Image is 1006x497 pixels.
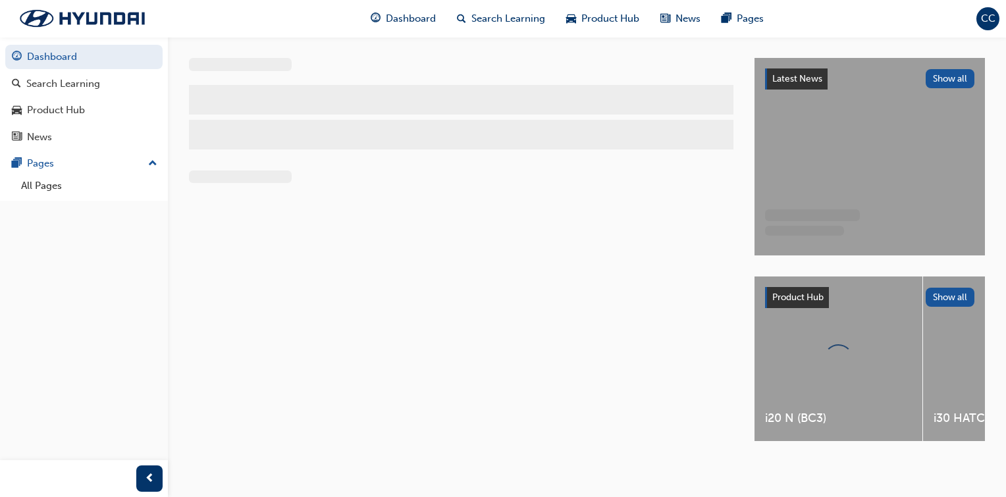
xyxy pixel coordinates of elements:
button: Pages [5,151,163,176]
span: Latest News [772,73,822,84]
span: prev-icon [145,471,155,487]
span: search-icon [12,78,21,90]
span: CC [981,11,995,26]
span: news-icon [660,11,670,27]
button: CC [976,7,999,30]
button: Show all [926,288,975,307]
span: Search Learning [471,11,545,26]
div: News [27,130,52,145]
a: search-iconSearch Learning [446,5,556,32]
a: pages-iconPages [711,5,774,32]
a: car-iconProduct Hub [556,5,650,32]
span: guage-icon [371,11,381,27]
button: DashboardSearch LearningProduct HubNews [5,42,163,151]
a: guage-iconDashboard [360,5,446,32]
iframe: Intercom live chat [961,452,993,484]
span: i20 N (BC3) [765,411,912,426]
span: Pages [737,11,764,26]
a: News [5,125,163,149]
span: Dashboard [386,11,436,26]
button: Show all [926,69,975,88]
a: i20 N (BC3) [754,276,922,441]
img: Trak [7,5,158,32]
span: up-icon [148,155,157,172]
a: Latest NewsShow all [765,68,974,90]
span: car-icon [566,11,576,27]
span: guage-icon [12,51,22,63]
a: news-iconNews [650,5,711,32]
span: car-icon [12,105,22,117]
span: Product Hub [581,11,639,26]
div: Search Learning [26,76,100,92]
a: Product Hub [5,98,163,122]
a: All Pages [16,176,163,196]
div: Pages [27,156,54,171]
a: Search Learning [5,72,163,96]
a: Product HubShow all [765,287,974,308]
span: search-icon [457,11,466,27]
span: pages-icon [722,11,731,27]
span: Product Hub [772,292,824,303]
a: Dashboard [5,45,163,69]
span: pages-icon [12,158,22,170]
div: Product Hub [27,103,85,118]
span: News [675,11,701,26]
span: news-icon [12,132,22,144]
